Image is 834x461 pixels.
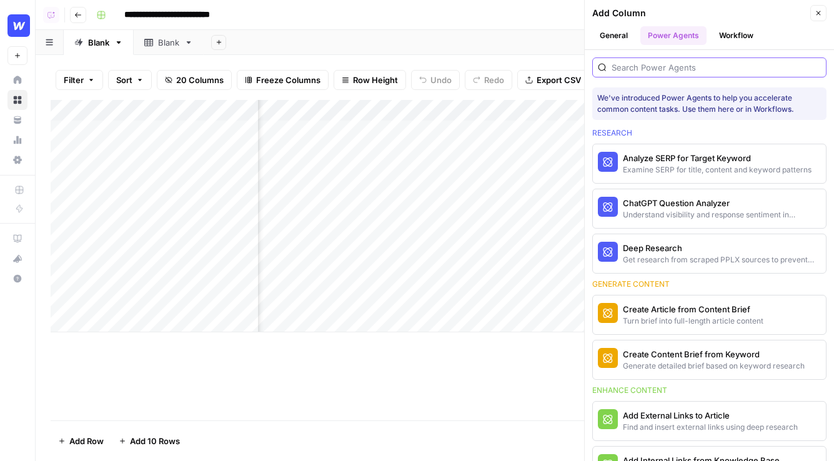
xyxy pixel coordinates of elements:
button: Undo [411,70,460,90]
div: We've introduced Power Agents to help you accelerate common content tasks. Use them here or in Wo... [597,92,822,115]
button: Analyze SERP for Target KeywordExamine SERP for title, content and keyword patterns [593,144,826,183]
button: Export CSV [517,70,589,90]
div: Blank [88,36,109,49]
span: Filter [64,74,84,86]
div: Analyze SERP for Target Keyword [623,152,812,164]
span: Add Row [69,435,104,447]
div: Get research from scraped PPLX sources to prevent source hallucination [623,254,821,265]
button: Power Agents [640,26,707,45]
button: Add External Links to ArticleFind and insert external links using deep research [593,402,826,440]
button: Deep ResearchGet research from scraped PPLX sources to prevent source hallucination [593,234,826,273]
a: Your Data [7,110,27,130]
span: Redo [484,74,504,86]
a: Home [7,70,27,90]
button: Create Article from Content BriefTurn brief into full-length article content [593,295,826,334]
button: Workspace: Webflow [7,10,27,41]
span: Freeze Columns [256,74,320,86]
button: Add 10 Rows [111,431,187,451]
a: Blank [134,30,204,55]
div: Blank [158,36,179,49]
button: Create Content Brief from KeywordGenerate detailed brief based on keyword research [593,340,826,379]
span: Row Height [353,74,398,86]
div: Research [592,127,827,139]
a: Browse [7,90,27,110]
div: Turn brief into full-length article content [623,315,763,327]
button: Row Height [334,70,406,90]
span: Add 10 Rows [130,435,180,447]
div: Enhance content [592,385,827,396]
button: ChatGPT Question AnalyzerUnderstand visibility and response sentiment in ChatGPT [593,189,826,228]
a: Settings [7,150,27,170]
div: Create Content Brief from Keyword [623,348,805,360]
span: Sort [116,74,132,86]
span: Export CSV [537,74,581,86]
a: AirOps Academy [7,229,27,249]
span: 20 Columns [176,74,224,86]
div: Create Article from Content Brief [623,303,763,315]
a: Usage [7,130,27,150]
div: What's new? [8,249,27,268]
button: Workflow [712,26,761,45]
button: What's new? [7,249,27,269]
button: Sort [108,70,152,90]
div: Generate detailed brief based on keyword research [623,360,805,372]
div: Deep Research [623,242,821,254]
button: Help + Support [7,269,27,289]
div: Add External Links to Article [623,409,798,422]
span: Undo [430,74,452,86]
div: Examine SERP for title, content and keyword patterns [623,164,812,176]
button: Add Row [51,431,111,451]
button: Filter [56,70,103,90]
button: General [592,26,635,45]
button: 20 Columns [157,70,232,90]
div: Generate content [592,279,827,290]
button: Redo [465,70,512,90]
img: Webflow Logo [7,14,30,37]
div: Understand visibility and response sentiment in ChatGPT [623,209,821,221]
div: Find and insert external links using deep research [623,422,798,433]
button: Freeze Columns [237,70,329,90]
div: ChatGPT Question Analyzer [623,197,821,209]
a: Blank [64,30,134,55]
input: Search Power Agents [612,61,821,74]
